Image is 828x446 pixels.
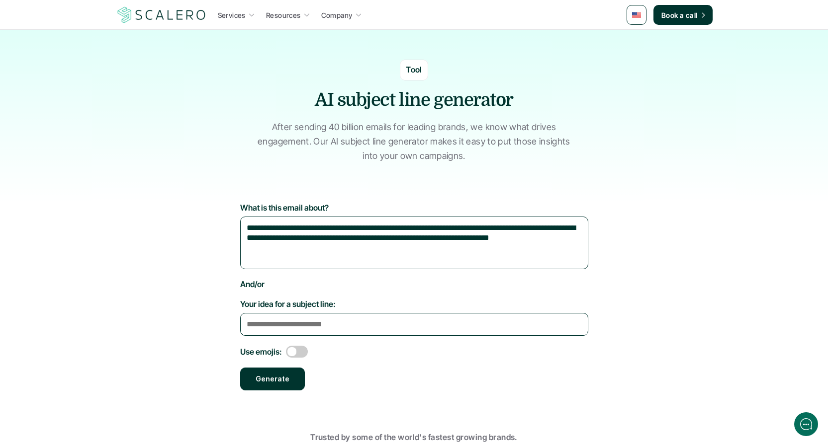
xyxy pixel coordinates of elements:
span: New conversation [64,138,119,146]
h3: AI subject line generator [265,88,563,113]
p: Services [218,10,246,20]
p: Resources [266,10,301,20]
button: New conversation [15,132,184,151]
h1: Hi! Welcome to [GEOGRAPHIC_DATA]. [15,48,184,64]
iframe: gist-messenger-bubble-iframe [794,412,818,436]
label: Use emojis: [240,347,282,357]
p: Trusted by some of the world's fastest growing brands. [116,431,713,444]
label: Your idea for a subject line: [240,299,588,309]
img: Scalero company logo [116,5,207,24]
label: And/or [240,279,588,289]
a: Book a call [653,5,713,25]
button: Generate [240,368,305,390]
a: Scalero company logo [116,6,207,24]
p: Company [321,10,353,20]
p: Book a call [661,10,698,20]
p: Tool [406,64,422,76]
h2: Let us know if we can help with lifecycle marketing. [15,66,184,114]
span: We run on Gist [83,347,126,354]
p: After sending 40 billion emails for leading brands, we know what drives engagement. Our AI subjec... [253,120,576,163]
label: What is this email about? [240,203,588,213]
